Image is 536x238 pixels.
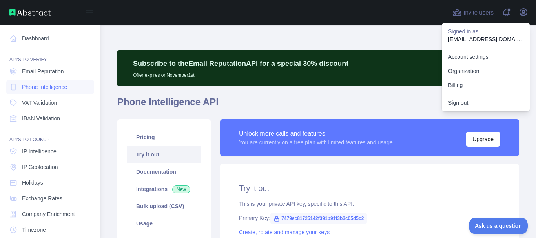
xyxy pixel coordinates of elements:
span: IP Intelligence [22,147,57,155]
div: Unlock more calls and features [239,129,393,138]
span: VAT Validation [22,99,57,107]
h2: Try it out [239,183,500,194]
span: Email Reputation [22,67,64,75]
img: Abstract API [9,9,51,16]
div: API'S TO VERIFY [6,47,94,63]
a: Organization [442,64,530,78]
button: Sign out [442,96,530,110]
a: VAT Validation [6,96,94,110]
button: Billing [442,78,530,92]
a: Exchange Rates [6,191,94,205]
a: Dashboard [6,31,94,45]
a: IP Geolocation [6,160,94,174]
span: Timezone [22,226,46,234]
a: Pricing [127,129,201,146]
a: Integrations New [127,180,201,198]
a: Phone Intelligence [6,80,94,94]
button: Upgrade [466,132,500,147]
a: Documentation [127,163,201,180]
span: IBAN Validation [22,114,60,122]
iframe: Toggle Customer Support [469,218,528,234]
a: Email Reputation [6,64,94,78]
span: Invite users [463,8,494,17]
a: Create, rotate and manage your keys [239,229,330,235]
a: Usage [127,215,201,232]
p: Signed in as [448,27,523,35]
div: Primary Key: [239,214,500,222]
div: You are currently on a free plan with limited features and usage [239,138,393,146]
span: Company Enrichment [22,210,75,218]
span: New [172,185,190,193]
div: This is your private API key, specific to this API. [239,200,500,208]
span: Phone Intelligence [22,83,67,91]
p: Offer expires on November 1st. [133,69,348,78]
a: Timezone [6,223,94,237]
div: API'S TO LOOKUP [6,127,94,143]
a: Try it out [127,146,201,163]
span: IP Geolocation [22,163,58,171]
a: IBAN Validation [6,111,94,125]
p: [EMAIL_ADDRESS][DOMAIN_NAME] [448,35,523,43]
a: Holidays [6,176,94,190]
a: Company Enrichment [6,207,94,221]
h1: Phone Intelligence API [117,96,519,114]
span: Holidays [22,179,43,187]
a: Account settings [442,50,530,64]
a: IP Intelligence [6,144,94,158]
button: Invite users [451,6,495,19]
span: 7479ec81725142f391b91f3b3c05d5c2 [270,213,367,224]
span: Exchange Rates [22,194,62,202]
a: Bulk upload (CSV) [127,198,201,215]
p: Subscribe to the Email Reputation API for a special 30 % discount [133,58,348,69]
